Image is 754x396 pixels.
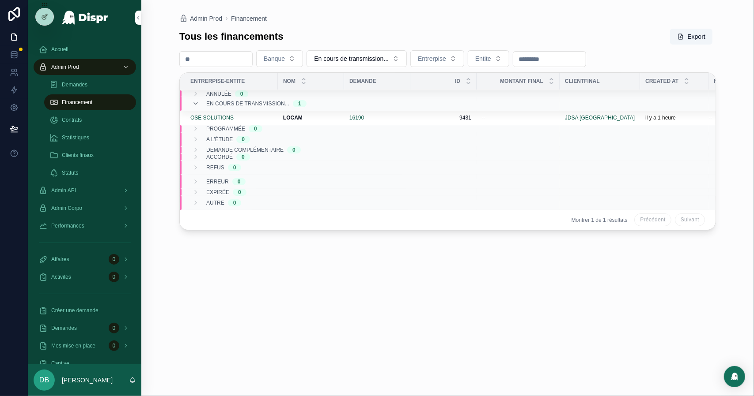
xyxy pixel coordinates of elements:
[298,100,301,107] div: 1
[206,199,224,206] span: Autre
[44,147,136,163] a: Clients finaux
[645,78,678,85] span: Created at
[206,178,229,185] span: Erreur
[565,114,635,121] a: JDSA [GEOGRAPHIC_DATA]
[242,136,245,143] div: 0
[51,46,68,53] span: Accueil
[482,114,554,121] a: --
[28,35,141,364] div: scrollable content
[292,146,296,153] div: 0
[349,114,364,121] a: 16190
[39,375,49,385] span: DB
[482,114,485,121] span: --
[206,164,224,171] span: Refus
[51,187,76,194] span: Admin API
[190,78,245,85] span: Entrerpise-Entite
[468,50,509,67] button: Select Button
[44,77,136,93] a: Demandes
[51,64,79,71] span: Admin Prod
[416,114,471,121] a: 9431
[109,272,119,282] div: 0
[283,78,296,85] span: Nom
[34,355,136,371] a: Captive
[238,189,241,196] div: 0
[62,152,94,159] span: Clients finaux
[206,125,245,132] span: Programmée
[51,205,82,212] span: Admin Corpo
[179,30,284,44] h1: Tous les financements
[206,100,289,107] span: En cours de transmission...
[61,11,109,25] img: App logo
[51,307,99,314] span: Créer une demande
[34,338,136,354] a: Mes mise en place0
[51,256,69,263] span: Affaires
[572,217,628,224] span: Montrer 1 de 1 résultats
[44,112,136,128] a: Contrats
[51,222,84,229] span: Performances
[724,366,745,387] div: Open Intercom Messenger
[206,146,284,153] span: Demande complémentaire
[709,114,712,121] span: --
[44,165,136,181] a: Statuts
[349,78,376,85] span: Demande
[349,114,405,121] a: 16190
[475,54,491,63] span: Entite
[254,125,257,132] div: 0
[231,14,267,23] a: Financement
[206,136,233,143] span: A l'étude
[51,273,71,280] span: Activités
[242,153,245,161] div: 0
[34,41,136,57] a: Accueil
[44,130,136,146] a: Statistiques
[645,114,703,121] a: il y a 1 heure
[62,134,89,141] span: Statistiques
[455,78,460,85] span: Id
[34,200,136,216] a: Admin Corpo
[283,114,339,121] a: LOCAM
[314,54,389,63] span: En cours de transmission...
[190,114,234,121] a: OSE SOLUTIONS
[109,254,119,265] div: 0
[645,114,676,121] p: il y a 1 heure
[109,323,119,333] div: 0
[34,59,136,75] a: Admin Prod
[307,50,407,67] button: Select Button
[565,78,600,85] span: ClientFinal
[418,54,446,63] span: Entrerpise
[233,164,236,171] div: 0
[34,183,136,198] a: Admin API
[62,169,78,176] span: Statuts
[500,78,543,85] span: Montant final
[44,94,136,110] a: Financement
[179,14,222,23] a: Admin Prod
[283,115,303,121] strong: LOCAM
[264,54,285,63] span: Banque
[34,320,136,336] a: Demandes0
[206,189,229,196] span: Expirée
[206,153,233,161] span: Accordé
[256,50,303,67] button: Select Button
[670,29,712,45] button: Export
[190,114,273,121] a: OSE SOLUTIONS
[51,325,77,332] span: Demandes
[62,116,82,123] span: Contrats
[51,360,69,367] span: Captive
[109,340,119,351] div: 0
[233,199,236,206] div: 0
[34,251,136,267] a: Affaires0
[34,269,136,285] a: Activités0
[34,218,136,234] a: Performances
[410,50,464,67] button: Select Button
[238,178,241,185] div: 0
[34,303,136,318] a: Créer une demande
[62,81,87,88] span: Demandes
[62,99,92,106] span: Financement
[51,342,95,349] span: Mes mise en place
[206,90,231,97] span: Annulée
